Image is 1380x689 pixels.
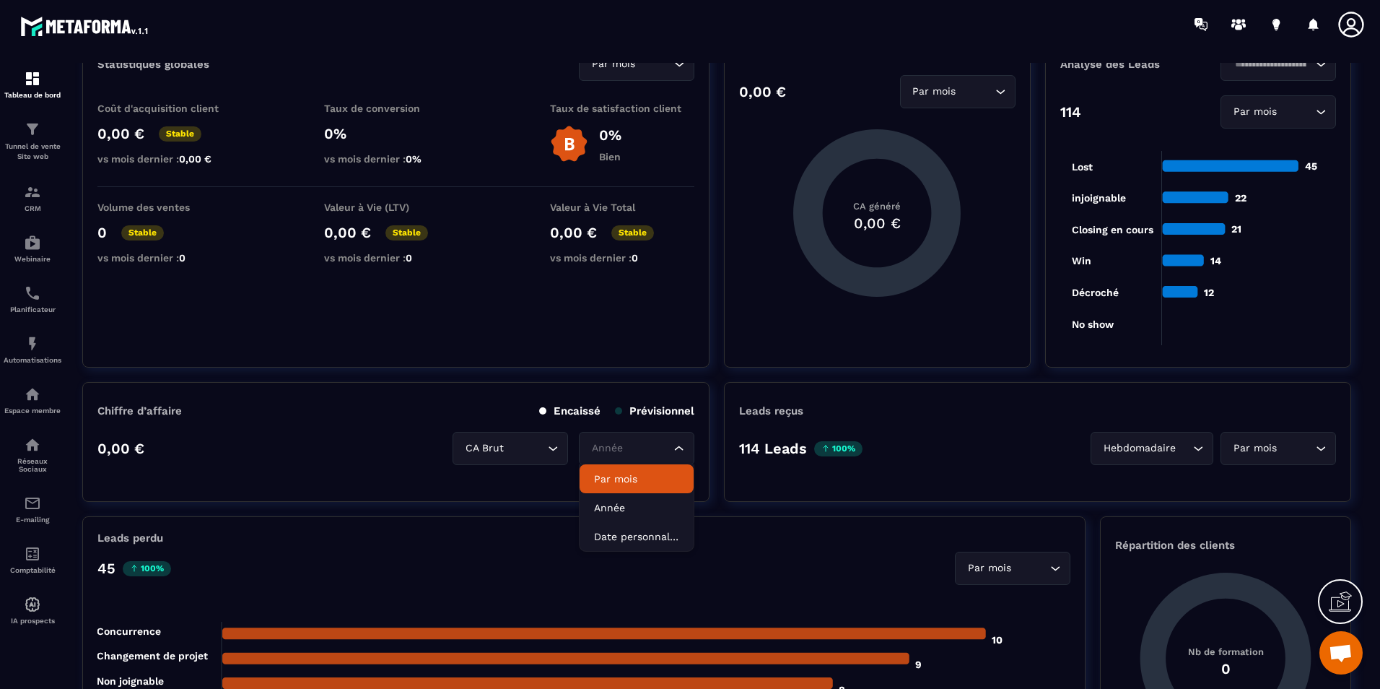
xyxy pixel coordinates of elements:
[179,252,185,264] span: 0
[97,125,144,142] p: 0,00 €
[4,617,61,625] p: IA prospects
[406,252,412,264] span: 0
[462,441,507,456] span: CA Brut
[24,386,41,403] img: automations
[507,441,544,456] input: Search for option
[4,110,61,173] a: formationformationTunnel de vente Site web
[324,153,468,165] p: vs mois dernier :
[4,274,61,324] a: schedulerschedulerPlanificateur
[4,516,61,524] p: E-mailing
[24,596,41,613] img: automations
[739,404,803,417] p: Leads reçus
[579,48,694,81] div: Search for option
[1091,432,1213,465] div: Search for option
[4,457,61,473] p: Réseaux Sociaux
[97,153,242,165] p: vs mois dernier :
[638,56,671,72] input: Search for option
[4,91,61,99] p: Tableau de bord
[1072,161,1093,173] tspan: Lost
[4,204,61,212] p: CRM
[900,75,1016,108] div: Search for option
[550,103,694,114] p: Taux de satisfaction client
[1280,104,1312,120] input: Search for option
[4,407,61,415] p: Espace membre
[594,472,679,486] p: Par mois
[324,125,468,142] p: 0%
[97,201,242,213] p: Volume des ventes
[615,404,694,417] p: Prévisionnel
[611,225,654,240] p: Stable
[1060,58,1198,71] p: Analyse des Leads
[909,84,959,100] span: Par mois
[24,121,41,138] img: formation
[1280,441,1312,456] input: Search for option
[1319,631,1363,675] div: Ouvrir le chat
[453,432,568,465] div: Search for option
[1072,318,1114,330] tspan: No show
[97,252,242,264] p: vs mois dernier :
[97,532,163,545] p: Leads perdu
[324,224,371,241] p: 0,00 €
[324,201,468,213] p: Valeur à Vie (LTV)
[4,484,61,534] a: emailemailE-mailing
[97,440,144,457] p: 0,00 €
[964,560,1014,576] span: Par mois
[1072,224,1153,236] tspan: Closing en cours
[955,552,1070,585] div: Search for option
[97,560,115,577] p: 45
[97,103,242,114] p: Coût d'acquisition client
[599,126,621,144] p: 0%
[4,425,61,484] a: social-networksocial-networkRéseaux Sociaux
[4,356,61,364] p: Automatisations
[324,103,468,114] p: Taux de conversion
[97,625,161,637] tspan: Concurrence
[123,561,171,576] p: 100%
[4,534,61,585] a: accountantaccountantComptabilité
[588,441,671,456] input: Search for option
[24,285,41,302] img: scheduler
[20,13,150,39] img: logo
[179,153,211,165] span: 0,00 €
[1179,441,1189,456] input: Search for option
[1115,539,1336,552] p: Répartition des clients
[4,305,61,313] p: Planificateur
[1230,56,1312,72] input: Search for option
[814,441,862,456] p: 100%
[97,650,208,662] tspan: Changement de projet
[97,58,209,71] p: Statistiques globales
[4,324,61,375] a: automationsautomationsAutomatisations
[1220,95,1336,129] div: Search for option
[1230,104,1280,120] span: Par mois
[121,225,164,240] p: Stable
[24,70,41,87] img: formation
[4,59,61,110] a: formationformationTableau de bord
[4,566,61,574] p: Comptabilité
[4,223,61,274] a: automationsautomationsWebinaire
[550,252,694,264] p: vs mois dernier :
[24,545,41,563] img: accountant
[632,252,638,264] span: 0
[4,142,61,162] p: Tunnel de vente Site web
[1072,255,1091,266] tspan: Win
[324,252,468,264] p: vs mois dernier :
[550,125,588,163] img: b-badge-o.b3b20ee6.svg
[1072,192,1126,204] tspan: injoignable
[1220,432,1336,465] div: Search for option
[24,234,41,251] img: automations
[594,500,679,515] p: Année
[4,375,61,425] a: automationsautomationsEspace membre
[739,440,807,457] p: 114 Leads
[1100,441,1179,456] span: Hebdomadaire
[24,183,41,201] img: formation
[97,404,182,417] p: Chiffre d’affaire
[588,56,638,72] span: Par mois
[594,529,679,544] p: Date personnalisée
[550,201,694,213] p: Valeur à Vie Total
[739,83,786,100] p: 0,00 €
[599,151,621,162] p: Bien
[24,436,41,454] img: social-network
[406,153,422,165] span: 0%
[1220,48,1336,81] div: Search for option
[550,224,597,241] p: 0,00 €
[385,225,428,240] p: Stable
